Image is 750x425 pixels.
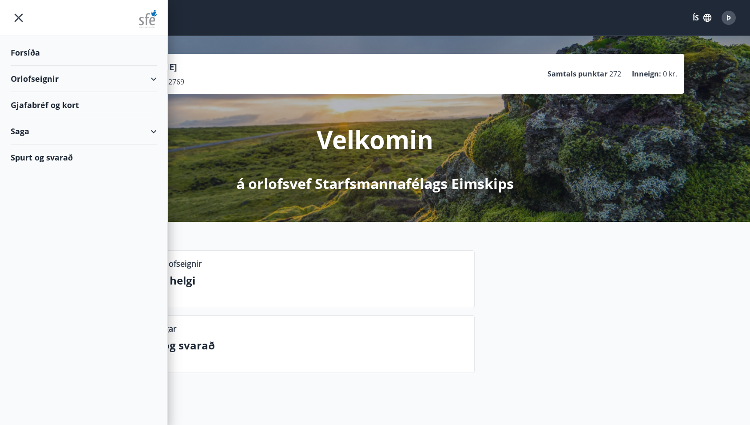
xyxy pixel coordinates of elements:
[632,69,661,79] p: Inneign :
[236,174,514,193] p: á orlofsvef Starfsmannafélags Eimskips
[609,69,621,79] span: 272
[131,273,467,288] p: Næstu helgi
[11,118,157,144] div: Saga
[139,10,157,28] img: union_logo
[11,10,27,26] button: menu
[11,66,157,92] div: Orlofseignir
[11,92,157,118] div: Gjafabréf og kort
[718,7,739,28] button: Þ
[11,144,157,170] div: Spurt og svarað
[726,13,731,23] span: Þ
[131,258,202,269] p: Lausar orlofseignir
[131,323,176,334] p: Upplýsingar
[663,69,677,79] span: 0 kr.
[317,122,433,156] p: Velkomin
[11,40,157,66] div: Forsíða
[548,69,607,79] p: Samtals punktar
[131,338,467,353] p: Spurt og svarað
[688,10,716,26] button: ÍS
